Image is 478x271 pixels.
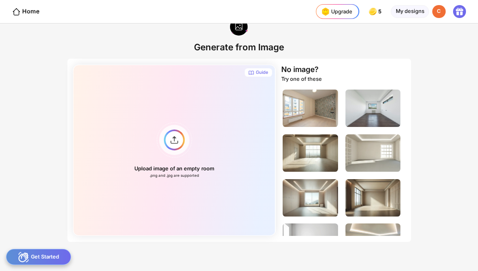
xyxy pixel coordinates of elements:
[283,134,338,172] img: emptyGamingRoom3.jpg
[6,249,71,265] div: Get Started
[378,9,383,15] span: 5
[283,223,338,261] img: emptyGamingRoom7.jpg
[391,5,429,18] div: My designs
[345,179,401,217] img: emptyGamingRoom6.jpg
[345,223,401,261] img: emptyGamingRoom8.jpg
[256,70,268,76] div: Guide
[320,6,332,18] img: upgrade-nav-btn-icon.gif
[283,90,338,127] img: emptyGamingRoom1.jpg
[320,6,353,18] div: Upgrade
[345,134,401,172] img: emptyGamingRoom4.jpg
[194,42,284,53] div: Generate from Image
[283,179,338,217] img: emptyGamingRoom5.jpg
[345,90,401,127] img: emptyGamingRoom2.jpg
[432,5,446,18] div: C
[12,7,40,16] div: Home
[281,65,319,74] div: No image?
[281,76,322,82] div: Try one of these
